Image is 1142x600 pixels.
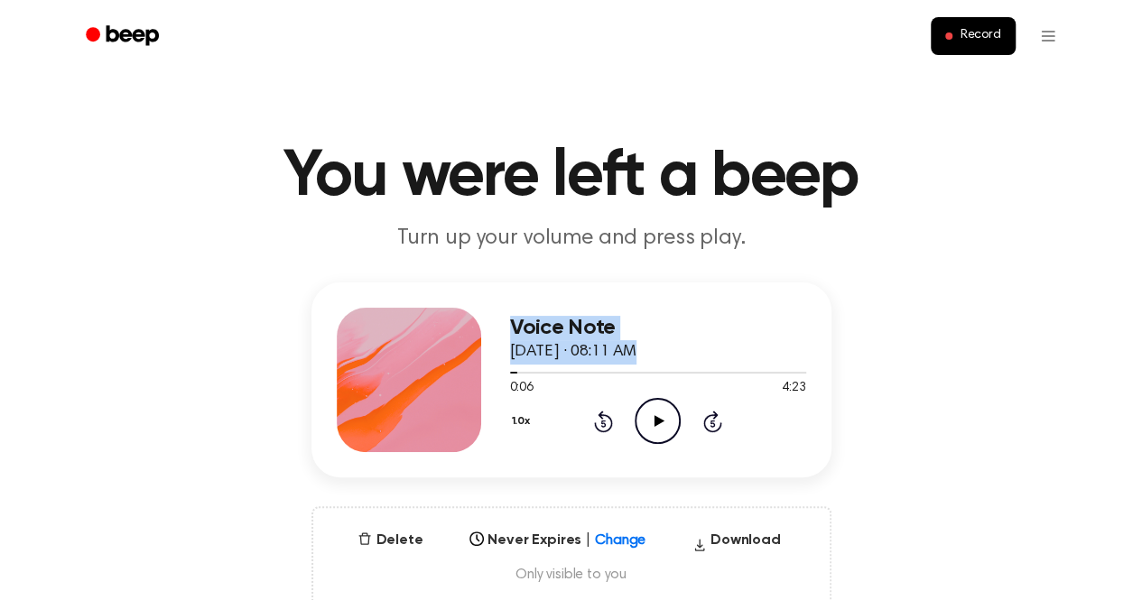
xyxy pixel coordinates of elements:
button: Delete [350,530,430,551]
button: Open menu [1026,14,1070,58]
span: Record [960,28,1000,44]
span: 4:23 [782,379,805,398]
h3: Voice Note [510,316,806,340]
a: Beep [73,19,175,54]
h1: You were left a beep [109,144,1034,209]
button: Download [685,530,788,558]
p: Turn up your volume and press play. [225,224,918,254]
span: 0:06 [510,379,534,398]
button: Record [931,17,1015,55]
button: 1.0x [510,406,537,437]
span: [DATE] · 08:11 AM [510,344,636,360]
span: Only visible to you [335,566,808,584]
